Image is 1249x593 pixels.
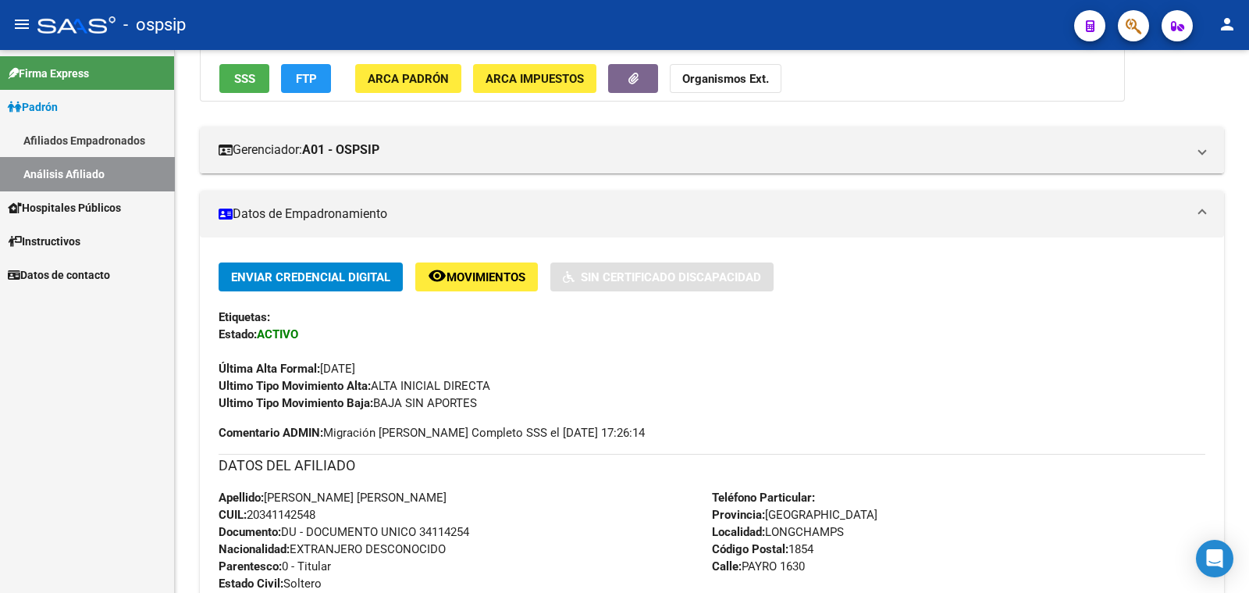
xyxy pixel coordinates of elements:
[219,455,1205,477] h3: DATOS DEL AFILIADO
[8,65,89,82] span: Firma Express
[219,559,331,573] span: 0 - Titular
[486,72,584,86] span: ARCA Impuestos
[219,205,1187,223] mat-panel-title: Datos de Empadronamiento
[219,577,322,591] span: Soltero
[234,72,255,86] span: SSS
[219,491,264,505] strong: Apellido:
[1218,15,1237,34] mat-icon: person
[219,577,283,591] strong: Estado Civil:
[550,263,774,291] button: Sin Certificado Discapacidad
[473,64,596,93] button: ARCA Impuestos
[447,270,525,284] span: Movimientos
[712,491,815,505] strong: Teléfono Particular:
[219,491,447,505] span: [PERSON_NAME] [PERSON_NAME]
[712,525,765,539] strong: Localidad:
[219,525,469,539] span: DU - DOCUMENTO UNICO 34114254
[12,15,31,34] mat-icon: menu
[219,379,490,393] span: ALTA INICIAL DIRECTA
[368,72,449,86] span: ARCA Padrón
[219,310,270,324] strong: Etiquetas:
[219,542,290,556] strong: Nacionalidad:
[712,508,877,522] span: [GEOGRAPHIC_DATA]
[219,559,282,573] strong: Parentesco:
[682,72,769,86] strong: Organismos Ext.
[302,141,379,159] strong: A01 - OSPSIP
[581,270,761,284] span: Sin Certificado Discapacidad
[415,263,538,291] button: Movimientos
[219,362,320,376] strong: Última Alta Formal:
[219,426,323,440] strong: Comentario ADMIN:
[712,508,765,522] strong: Provincia:
[8,233,80,250] span: Instructivos
[1196,540,1233,577] div: Open Intercom Messenger
[8,98,58,116] span: Padrón
[712,559,742,573] strong: Calle:
[428,266,447,285] mat-icon: remove_red_eye
[219,362,355,376] span: [DATE]
[219,508,247,522] strong: CUIL:
[355,64,461,93] button: ARCA Padrón
[123,8,186,42] span: - ospsip
[712,525,844,539] span: LONGCHAMPS
[219,141,1187,159] mat-panel-title: Gerenciador:
[219,263,403,291] button: Enviar Credencial Digital
[219,508,315,522] span: 20341142548
[8,266,110,284] span: Datos de contacto
[219,327,257,341] strong: Estado:
[219,396,373,410] strong: Ultimo Tipo Movimiento Baja:
[219,396,477,410] span: BAJA SIN APORTES
[219,525,281,539] strong: Documento:
[712,542,813,556] span: 1854
[219,424,645,441] span: Migración [PERSON_NAME] Completo SSS el [DATE] 17:26:14
[200,127,1224,173] mat-expansion-panel-header: Gerenciador:A01 - OSPSIP
[219,379,371,393] strong: Ultimo Tipo Movimiento Alta:
[712,559,805,573] span: PAYRO 1630
[257,327,298,341] strong: ACTIVO
[712,542,788,556] strong: Código Postal:
[219,542,446,556] span: EXTRANJERO DESCONOCIDO
[8,199,121,216] span: Hospitales Públicos
[670,64,781,93] button: Organismos Ext.
[281,64,331,93] button: FTP
[200,191,1224,238] mat-expansion-panel-header: Datos de Empadronamiento
[231,270,390,284] span: Enviar Credencial Digital
[219,64,269,93] button: SSS
[296,72,317,86] span: FTP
